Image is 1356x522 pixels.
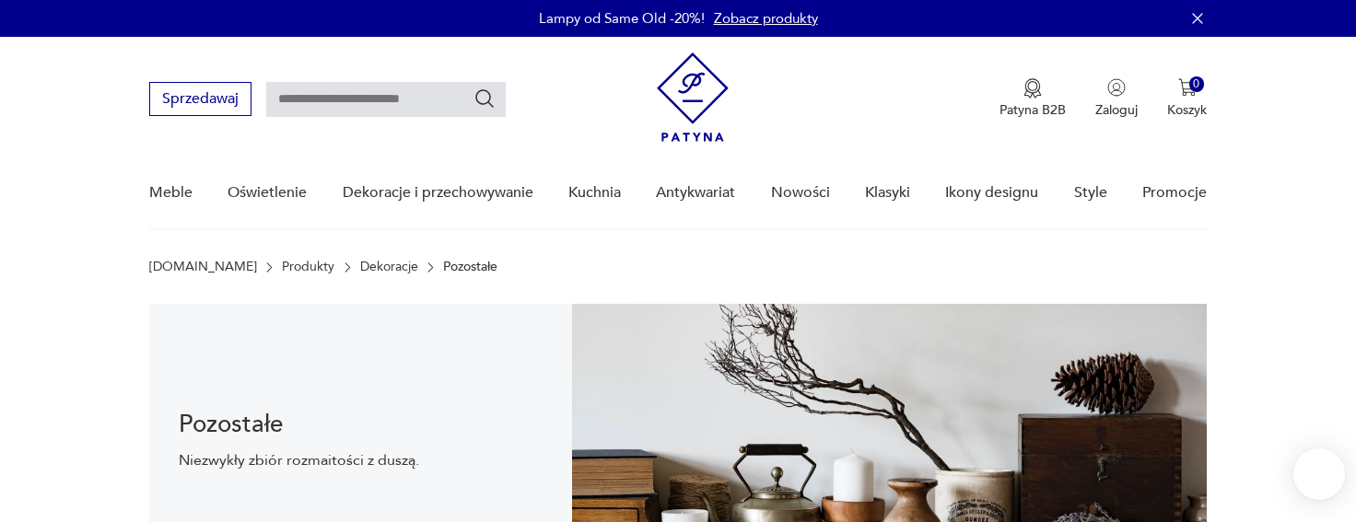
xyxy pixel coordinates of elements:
a: Produkty [282,260,334,274]
a: Antykwariat [656,157,735,228]
a: Oświetlenie [228,157,307,228]
button: Patyna B2B [999,78,1066,119]
img: Ikona koszyka [1178,78,1197,97]
p: Patyna B2B [999,101,1066,119]
button: Szukaj [473,87,496,110]
a: [DOMAIN_NAME] [149,260,257,274]
p: Lampy od Same Old -20%! [539,9,705,28]
a: Ikona medaluPatyna B2B [999,78,1066,119]
a: Ikony designu [945,157,1038,228]
button: Sprzedawaj [149,82,251,116]
a: Dekoracje [360,260,418,274]
h1: Pozostałe [179,413,543,435]
a: Klasyki [865,157,910,228]
p: Zaloguj [1095,101,1138,119]
p: Niezwykły zbiór rozmaitości z duszą. [179,450,543,470]
a: Zobacz produkty [714,9,818,28]
a: Kuchnia [568,157,621,228]
img: Patyna - sklep z meblami i dekoracjami vintage [657,52,729,142]
div: 0 [1189,76,1205,92]
iframe: Smartsupp widget button [1293,448,1345,500]
button: 0Koszyk [1167,78,1207,119]
a: Sprzedawaj [149,94,251,107]
a: Style [1074,157,1107,228]
a: Promocje [1142,157,1207,228]
img: Ikonka użytkownika [1107,78,1126,97]
a: Dekoracje i przechowywanie [343,157,533,228]
p: Koszyk [1167,101,1207,119]
a: Meble [149,157,193,228]
img: Ikona medalu [1023,78,1042,99]
a: Nowości [771,157,830,228]
button: Zaloguj [1095,78,1138,119]
p: Pozostałe [443,260,497,274]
